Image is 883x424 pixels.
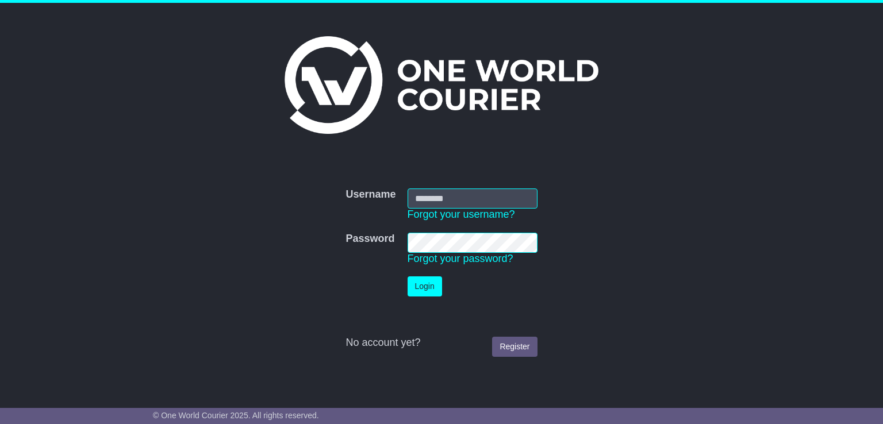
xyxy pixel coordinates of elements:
[408,253,513,264] a: Forgot your password?
[345,188,396,201] label: Username
[492,337,537,357] a: Register
[285,36,598,134] img: One World
[345,337,537,349] div: No account yet?
[408,209,515,220] a: Forgot your username?
[153,411,319,420] span: © One World Courier 2025. All rights reserved.
[408,276,442,296] button: Login
[345,233,394,245] label: Password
